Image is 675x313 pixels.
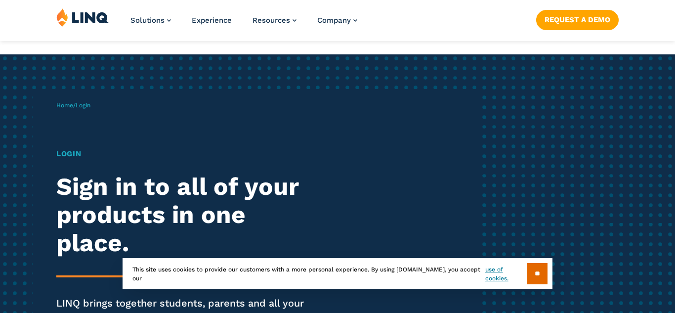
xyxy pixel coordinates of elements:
[123,258,552,289] div: This site uses cookies to provide our customers with a more personal experience. By using [DOMAIN...
[76,102,90,109] span: Login
[485,265,527,283] a: use of cookies.
[56,148,316,160] h1: Login
[130,8,357,41] nav: Primary Navigation
[317,16,351,25] span: Company
[192,16,232,25] a: Experience
[253,16,296,25] a: Resources
[317,16,357,25] a: Company
[536,8,619,30] nav: Button Navigation
[56,8,109,27] img: LINQ | K‑12 Software
[56,102,90,109] span: /
[130,16,165,25] span: Solutions
[130,16,171,25] a: Solutions
[253,16,290,25] span: Resources
[56,102,73,109] a: Home
[536,10,619,30] a: Request a Demo
[56,173,316,257] h2: Sign in to all of your products in one place.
